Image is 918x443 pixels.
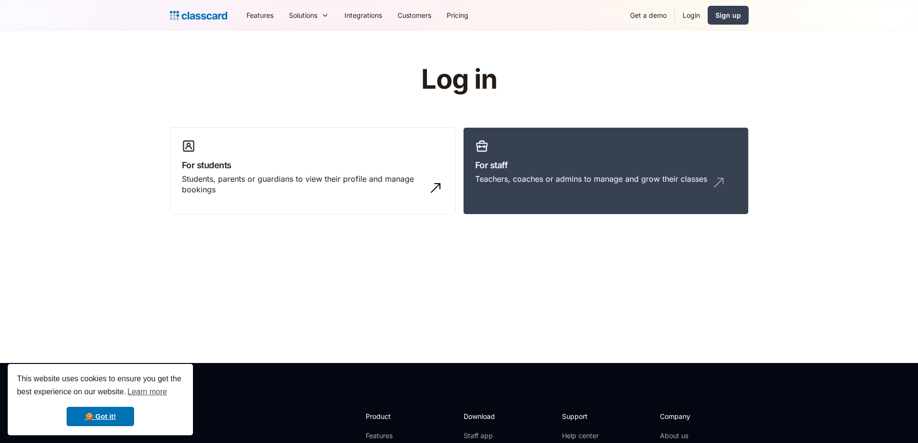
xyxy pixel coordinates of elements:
[170,127,455,215] a: For studentsStudents, parents or guardians to view their profile and manage bookings
[660,411,724,421] h2: Company
[366,431,417,441] a: Features
[464,411,503,421] h2: Download
[439,4,476,26] a: Pricing
[715,10,741,20] div: Sign up
[675,4,708,26] a: Login
[126,385,168,399] a: learn more about cookies
[562,411,601,421] h2: Support
[289,10,317,20] div: Solutions
[475,159,737,172] h3: For staff
[475,174,707,184] div: Teachers, coaches or admins to manage and grow their classes
[390,4,439,26] a: Customers
[170,9,227,22] a: home
[281,4,337,26] div: Solutions
[708,6,749,25] a: Sign up
[182,174,424,195] div: Students, parents or guardians to view their profile and manage bookings
[182,159,443,172] h3: For students
[366,411,417,421] h2: Product
[660,431,724,441] a: About us
[622,4,674,26] a: Get a demo
[306,65,612,94] h1: Log in
[464,431,503,441] a: Staff app
[239,4,281,26] a: Features
[17,373,184,399] span: This website uses cookies to ensure you get the best experience on our website.
[8,364,193,435] div: cookieconsent
[562,431,601,441] a: Help center
[67,407,134,426] a: dismiss cookie message
[463,127,749,215] a: For staffTeachers, coaches or admins to manage and grow their classes
[337,4,390,26] a: Integrations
